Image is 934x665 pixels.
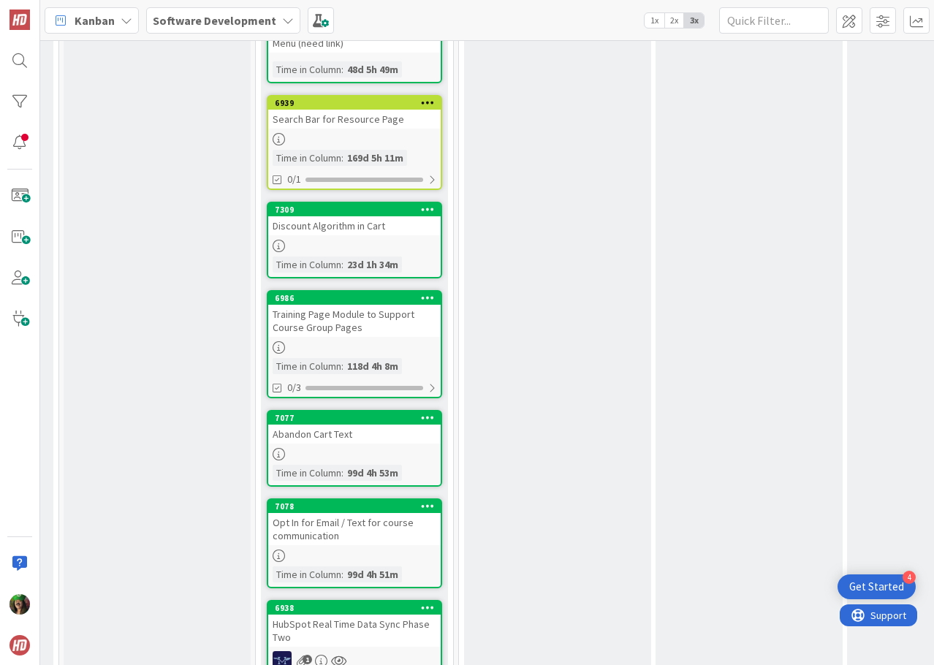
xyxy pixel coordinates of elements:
[273,566,341,582] div: Time in Column
[268,305,441,337] div: Training Page Module to Support Course Group Pages
[343,358,402,374] div: 118d 4h 8m
[268,216,441,235] div: Discount Algorithm in Cart
[341,566,343,582] span: :
[343,61,402,77] div: 48d 5h 49m
[10,635,30,655] img: avatar
[273,150,341,166] div: Time in Column
[303,655,312,664] span: 1
[267,202,442,278] a: 7309Discount Algorithm in CartTime in Column:23d 1h 34m
[268,203,441,235] div: 7309Discount Algorithm in Cart
[849,579,904,594] div: Get Started
[268,500,441,545] div: 7078Opt In for Email / Text for course communication
[273,61,341,77] div: Time in Column
[343,566,402,582] div: 99d 4h 51m
[268,203,441,216] div: 7309
[268,96,441,110] div: 6939
[268,615,441,647] div: HubSpot Real Time Data Sync Phase Two
[31,2,67,20] span: Support
[275,98,441,108] div: 6939
[10,594,30,615] img: SL
[75,12,115,29] span: Kanban
[341,150,343,166] span: :
[275,603,441,613] div: 6938
[268,425,441,444] div: Abandon Cart Text
[341,358,343,374] span: :
[153,13,276,28] b: Software Development
[645,13,664,28] span: 1x
[268,500,441,513] div: 7078
[268,292,441,305] div: 6986
[268,411,441,425] div: 7077
[268,292,441,337] div: 6986Training Page Module to Support Course Group Pages
[268,601,441,647] div: 6938HubSpot Real Time Data Sync Phase Two
[268,110,441,129] div: Search Bar for Resource Page
[275,293,441,303] div: 6986
[267,410,442,487] a: 7077Abandon Cart TextTime in Column:99d 4h 53m
[273,256,341,273] div: Time in Column
[275,205,441,215] div: 7309
[343,465,402,481] div: 99d 4h 53m
[273,358,341,374] div: Time in Column
[343,150,407,166] div: 169d 5h 11m
[273,465,341,481] div: Time in Column
[267,498,442,588] a: 7078Opt In for Email / Text for course communicationTime in Column:99d 4h 51m
[267,290,442,398] a: 6986Training Page Module to Support Course Group PagesTime in Column:118d 4h 8m0/3
[268,411,441,444] div: 7077Abandon Cart Text
[341,465,343,481] span: :
[903,571,916,584] div: 4
[343,256,402,273] div: 23d 1h 34m
[287,380,301,395] span: 0/3
[268,96,441,129] div: 6939Search Bar for Resource Page
[341,256,343,273] span: :
[684,13,704,28] span: 3x
[268,513,441,545] div: Opt In for Email / Text for course communication
[287,172,301,187] span: 0/1
[267,95,442,190] a: 6939Search Bar for Resource PageTime in Column:169d 5h 11m0/1
[838,574,916,599] div: Open Get Started checklist, remaining modules: 4
[719,7,829,34] input: Quick Filter...
[267,6,442,83] a: Add Self Paced Learning to Main Menu (need link)Time in Column:48d 5h 49m
[10,9,30,30] img: Visit kanbanzone.com
[664,13,684,28] span: 2x
[275,501,441,512] div: 7078
[268,601,441,615] div: 6938
[341,61,343,77] span: :
[275,413,441,423] div: 7077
